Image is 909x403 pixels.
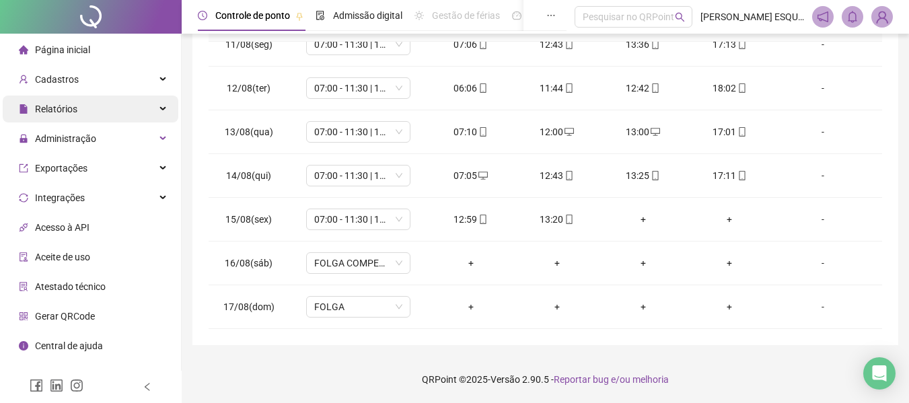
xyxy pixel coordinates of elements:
[439,168,503,183] div: 07:05
[35,44,90,55] span: Página inicial
[563,127,574,137] span: desktop
[439,212,503,227] div: 12:59
[490,374,520,385] span: Versão
[225,258,272,268] span: 16/08(sáb)
[563,171,574,180] span: mobile
[182,356,909,403] footer: QRPoint © 2025 - 2.90.5 -
[783,212,863,227] div: -
[19,341,28,351] span: info-circle
[295,12,303,20] span: pushpin
[697,124,762,139] div: 17:01
[316,11,325,20] span: file-done
[525,168,589,183] div: 12:43
[675,12,685,22] span: search
[783,81,863,96] div: -
[143,382,152,392] span: left
[19,163,28,173] span: export
[35,311,95,322] span: Gerar QRCode
[697,81,762,96] div: 18:02
[872,7,892,27] img: 89705
[50,379,63,392] span: linkedin
[225,214,272,225] span: 15/08(sex)
[736,83,747,93] span: mobile
[439,81,503,96] div: 06:06
[215,10,290,21] span: Controle de ponto
[19,104,28,114] span: file
[554,374,669,385] span: Reportar bug e/ou melhoria
[525,256,589,270] div: +
[783,299,863,314] div: -
[783,256,863,270] div: -
[477,215,488,224] span: mobile
[477,83,488,93] span: mobile
[225,126,273,137] span: 13/08(qua)
[314,34,402,54] span: 07:00 - 11:30 | 12:30 - 17:00
[649,171,660,180] span: mobile
[611,212,676,227] div: +
[314,78,402,98] span: 07:00 - 11:30 | 12:30 - 17:00
[19,45,28,54] span: home
[30,379,43,392] span: facebook
[35,133,96,144] span: Administração
[35,340,103,351] span: Central de ajuda
[226,170,271,181] span: 14/08(qui)
[525,299,589,314] div: +
[611,37,676,52] div: 13:36
[649,40,660,49] span: mobile
[19,252,28,262] span: audit
[611,81,676,96] div: 12:42
[35,281,106,292] span: Atestado técnico
[563,215,574,224] span: mobile
[439,124,503,139] div: 07:10
[611,124,676,139] div: 13:00
[736,171,747,180] span: mobile
[736,40,747,49] span: mobile
[817,11,829,23] span: notification
[414,11,424,20] span: sun
[697,299,762,314] div: +
[225,39,272,50] span: 11/08(seg)
[333,10,402,21] span: Admissão digital
[783,37,863,52] div: -
[611,299,676,314] div: +
[35,192,85,203] span: Integrações
[649,83,660,93] span: mobile
[611,256,676,270] div: +
[477,127,488,137] span: mobile
[314,209,402,229] span: 07:00 - 11:30 | 12:30 - 16:00
[563,40,574,49] span: mobile
[19,223,28,232] span: api
[783,168,863,183] div: -
[314,166,402,186] span: 07:00 - 11:30 | 12:30 - 17:00
[70,379,83,392] span: instagram
[35,74,79,85] span: Cadastros
[314,253,402,273] span: FOLGA COMPENSATÓRIA
[439,299,503,314] div: +
[525,37,589,52] div: 12:43
[649,127,660,137] span: desktop
[19,75,28,84] span: user-add
[19,193,28,203] span: sync
[227,83,270,94] span: 12/08(ter)
[314,297,402,317] span: FOLGA
[611,168,676,183] div: 13:25
[525,124,589,139] div: 12:00
[35,252,90,262] span: Aceite de uso
[35,104,77,114] span: Relatórios
[697,37,762,52] div: 17:13
[198,11,207,20] span: clock-circle
[736,127,747,137] span: mobile
[223,301,275,312] span: 17/08(dom)
[19,312,28,321] span: qrcode
[314,122,402,142] span: 07:00 - 11:30 | 12:30 - 17:00
[783,124,863,139] div: -
[35,222,89,233] span: Acesso à API
[697,256,762,270] div: +
[19,134,28,143] span: lock
[697,212,762,227] div: +
[439,37,503,52] div: 07:06
[477,40,488,49] span: mobile
[439,256,503,270] div: +
[477,171,488,180] span: desktop
[35,163,87,174] span: Exportações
